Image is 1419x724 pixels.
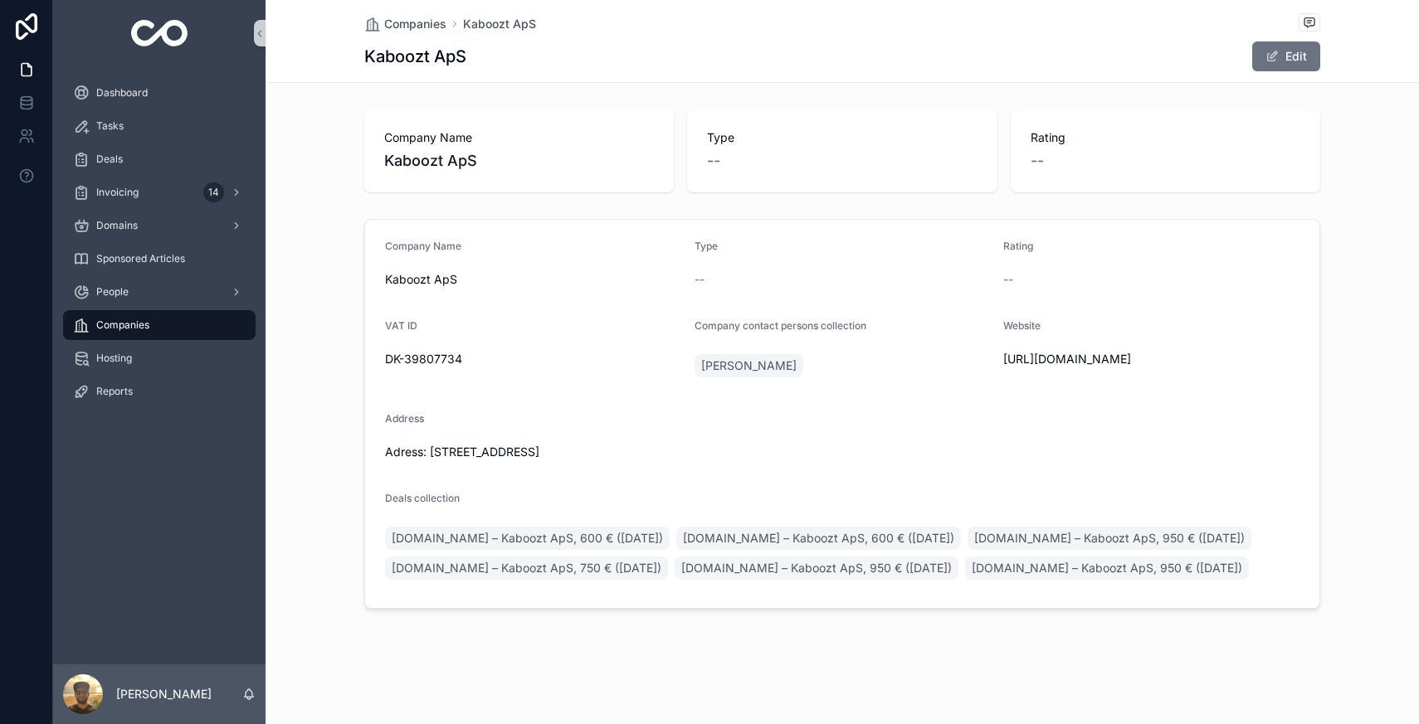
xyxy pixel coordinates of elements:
[63,343,256,373] a: Hosting
[96,153,123,166] span: Deals
[385,412,424,425] span: Address
[1003,351,1300,367] span: [URL][DOMAIN_NAME]
[972,560,1242,576] span: [DOMAIN_NAME] – Kaboozt ApS, 950 € ([DATE])
[384,129,654,146] span: Company Name
[392,530,663,547] span: [DOMAIN_NAME] – Kaboozt ApS, 600 € ([DATE])
[1031,149,1044,172] span: --
[695,240,718,252] span: Type
[463,16,536,32] a: Kaboozt ApS
[707,129,977,146] span: Type
[968,527,1251,550] a: [DOMAIN_NAME] – Kaboozt ApS, 950 € ([DATE])
[53,66,266,428] div: scrollable content
[683,530,954,547] span: [DOMAIN_NAME] – Kaboozt ApS, 600 € ([DATE])
[1031,129,1300,146] span: Rating
[364,16,446,32] a: Companies
[385,319,417,332] span: VAT ID
[96,318,149,332] span: Companies
[116,686,212,702] p: [PERSON_NAME]
[63,377,256,406] a: Reports
[385,492,460,504] span: Deals collection
[385,271,681,288] span: Kaboozt ApS
[203,182,224,202] div: 14
[385,240,461,252] span: Company Name
[63,277,256,307] a: People
[96,385,133,398] span: Reports
[675,556,958,580] a: [DOMAIN_NAME] – Kaboozt ApS, 950 € ([DATE])
[96,219,138,232] span: Domains
[63,78,256,108] a: Dashboard
[1003,319,1041,332] span: Website
[385,351,681,367] span: DK-39807734
[974,530,1245,547] span: [DOMAIN_NAME] – Kaboozt ApS, 950 € ([DATE])
[96,252,185,265] span: Sponsored Articles
[681,560,952,576] span: [DOMAIN_NAME] – Kaboozt ApS, 950 € ([DATE])
[676,527,961,550] a: [DOMAIN_NAME] – Kaboozt ApS, 600 € ([DATE])
[695,271,705,288] span: --
[63,144,256,174] a: Deals
[707,149,720,172] span: --
[63,211,256,241] a: Domains
[1252,41,1320,71] button: Edit
[364,45,466,68] h1: Kaboozt ApS
[96,352,132,365] span: Hosting
[63,244,256,274] a: Sponsored Articles
[63,310,256,340] a: Companies
[63,111,256,141] a: Tasks
[385,556,668,580] a: [DOMAIN_NAME] – Kaboozt ApS, 750 € ([DATE])
[131,20,188,46] img: App logo
[1003,271,1013,288] span: --
[384,16,446,32] span: Companies
[96,119,124,133] span: Tasks
[96,285,129,299] span: People
[63,177,256,207] a: Invoicing14
[695,354,803,377] a: [PERSON_NAME]
[392,560,661,576] span: [DOMAIN_NAME] – Kaboozt ApS, 750 € ([DATE])
[695,319,866,332] span: Company contact persons collection
[385,527,670,550] a: [DOMAIN_NAME] – Kaboozt ApS, 600 € ([DATE])
[384,149,654,172] span: Kaboozt ApS
[1003,240,1033,252] span: Rating
[701,357,797,374] span: [PERSON_NAME]
[96,186,139,199] span: Invoicing
[96,86,148,100] span: Dashboard
[965,556,1249,580] a: [DOMAIN_NAME] – Kaboozt ApS, 950 € ([DATE])
[385,444,990,460] span: Adress: [STREET_ADDRESS]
